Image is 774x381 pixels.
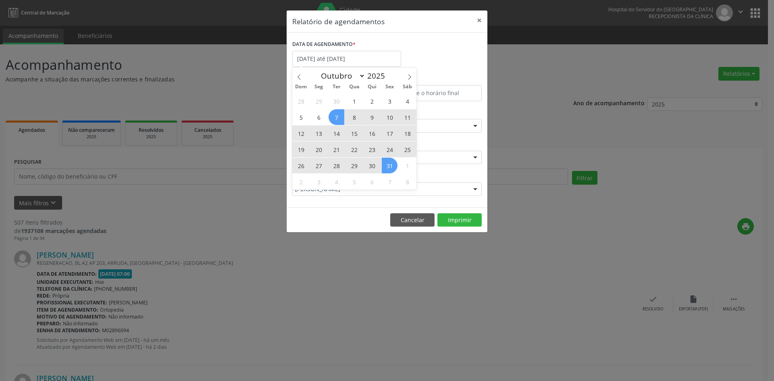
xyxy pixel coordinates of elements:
[399,109,415,125] span: Outubro 11, 2025
[364,93,380,109] span: Outubro 2, 2025
[311,142,327,157] span: Outubro 20, 2025
[293,174,309,189] span: Novembro 2, 2025
[364,109,380,125] span: Outubro 9, 2025
[329,142,344,157] span: Outubro 21, 2025
[346,142,362,157] span: Outubro 22, 2025
[293,109,309,125] span: Outubro 5, 2025
[364,158,380,173] span: Outubro 30, 2025
[311,109,327,125] span: Outubro 6, 2025
[329,158,344,173] span: Outubro 28, 2025
[399,125,415,141] span: Outubro 18, 2025
[293,158,309,173] span: Outubro 26, 2025
[390,213,435,227] button: Cancelar
[311,158,327,173] span: Outubro 27, 2025
[292,51,401,67] input: Selecione uma data ou intervalo
[293,142,309,157] span: Outubro 19, 2025
[293,125,309,141] span: Outubro 12, 2025
[365,71,392,81] input: Year
[310,84,328,90] span: Seg
[311,174,327,189] span: Novembro 3, 2025
[329,109,344,125] span: Outubro 7, 2025
[329,125,344,141] span: Outubro 14, 2025
[399,142,415,157] span: Outubro 25, 2025
[317,70,365,81] select: Month
[329,93,344,109] span: Setembro 30, 2025
[382,93,397,109] span: Outubro 3, 2025
[293,93,309,109] span: Setembro 28, 2025
[399,93,415,109] span: Outubro 4, 2025
[346,109,362,125] span: Outubro 8, 2025
[389,85,482,101] input: Selecione o horário final
[346,158,362,173] span: Outubro 29, 2025
[382,174,397,189] span: Novembro 7, 2025
[471,10,487,30] button: Close
[364,125,380,141] span: Outubro 16, 2025
[346,174,362,189] span: Novembro 5, 2025
[382,142,397,157] span: Outubro 24, 2025
[382,158,397,173] span: Outubro 31, 2025
[329,174,344,189] span: Novembro 4, 2025
[345,84,363,90] span: Qua
[311,93,327,109] span: Setembro 29, 2025
[399,174,415,189] span: Novembro 8, 2025
[437,213,482,227] button: Imprimir
[382,109,397,125] span: Outubro 10, 2025
[311,125,327,141] span: Outubro 13, 2025
[399,84,416,90] span: Sáb
[381,84,399,90] span: Sex
[292,16,385,27] h5: Relatório de agendamentos
[328,84,345,90] span: Ter
[364,142,380,157] span: Outubro 23, 2025
[382,125,397,141] span: Outubro 17, 2025
[292,38,356,51] label: DATA DE AGENDAMENTO
[389,73,482,85] label: ATÉ
[346,93,362,109] span: Outubro 1, 2025
[292,84,310,90] span: Dom
[363,84,381,90] span: Qui
[364,174,380,189] span: Novembro 6, 2025
[346,125,362,141] span: Outubro 15, 2025
[399,158,415,173] span: Novembro 1, 2025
